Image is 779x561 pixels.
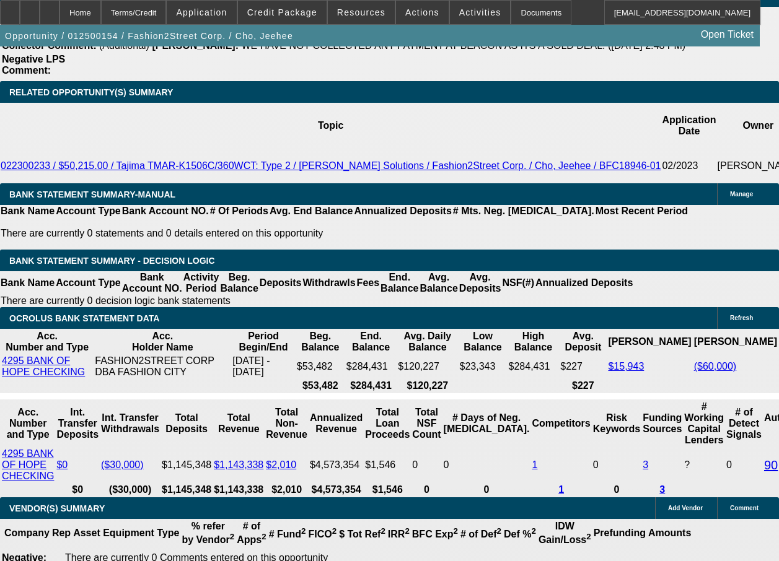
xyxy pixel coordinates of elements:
sup: 2 [453,526,457,536]
span: Comment [730,505,759,511]
td: $1,546 [364,448,410,482]
th: Avg. Daily Balance [397,330,457,354]
sup: 2 [262,532,266,541]
th: $1,145,348 [161,484,212,496]
sup: 2 [332,526,337,536]
button: Activities [450,1,511,24]
th: 0 [443,484,530,496]
th: Account Type [55,271,121,295]
span: Refresh [730,315,753,321]
th: $53,482 [296,380,345,392]
span: VENDOR(S) SUMMARY [9,503,105,513]
th: Total Revenue [213,401,264,446]
th: High Balance [508,330,559,354]
th: Total Non-Revenue [265,401,308,446]
span: Resources [337,7,385,17]
a: $1,143,338 [214,459,263,470]
th: Acc. Number and Type [1,330,93,354]
th: Competitors [532,401,591,446]
th: # Of Periods [209,205,269,217]
th: Avg. End Balance [269,205,354,217]
th: Bank Account NO. [121,205,209,217]
a: ($60,000) [694,361,737,372]
th: Activity Period [183,271,220,295]
th: Beg. Balance [219,271,258,295]
td: 0 [443,448,530,482]
span: OCROLUS BANK STATEMENT DATA [9,313,159,323]
sup: 2 [230,532,234,541]
th: Deposits [259,271,302,295]
sup: 2 [381,526,385,536]
th: Most Recent Period [595,205,689,217]
td: $284,431 [346,355,396,378]
span: Opportunity / 012500154 / Fashion2Street Corp. / Cho, Jeehee [5,31,293,41]
a: $0 [56,459,68,470]
th: [PERSON_NAME] [693,330,778,354]
span: BANK STATEMENT SUMMARY-MANUAL [9,189,175,199]
th: Account Type [55,205,121,217]
b: # Fund [269,529,306,539]
button: Actions [396,1,449,24]
td: FASHION2STREET CORP DBA FASHION CITY [94,355,231,378]
th: Beg. Balance [296,330,345,354]
th: $0 [56,484,99,496]
a: $15,943 [608,361,644,372]
th: NSF(#) [501,271,535,295]
b: # of Def [460,529,501,539]
td: $284,431 [508,355,559,378]
b: Asset Equipment Type [73,528,179,538]
th: $2,010 [265,484,308,496]
td: $120,227 [397,355,457,378]
b: # of Apps [237,521,266,545]
b: BFC Exp [412,529,458,539]
th: Int. Transfer Withdrawals [100,401,160,446]
th: $1,143,338 [213,484,264,496]
td: 0 [592,448,641,482]
th: Risk Keywords [592,401,641,446]
button: Application [167,1,236,24]
span: Add Vendor [668,505,703,511]
sup: 2 [531,526,535,536]
th: Int. Transfer Deposits [56,401,99,446]
span: Bank Statement Summary - Decision Logic [9,256,215,266]
th: # Mts. Neg. [MEDICAL_DATA]. [452,205,595,217]
a: 4295 BANK OF HOPE CHECKING [2,355,85,377]
th: Avg. Balance [419,271,458,295]
b: IDW Gain/Loss [539,521,591,545]
span: Credit Package [247,7,317,17]
th: $227 [560,380,606,392]
th: $284,431 [346,380,396,392]
td: 02/2023 [661,149,716,183]
th: Application Date [661,103,716,149]
sup: 2 [497,526,501,536]
th: $120,227 [397,380,457,392]
th: Funding Sources [642,401,682,446]
a: 1 [532,459,538,470]
span: Actions [405,7,439,17]
th: Avg. Deposits [459,271,502,295]
th: Total Deposits [161,401,212,446]
b: Def % [504,529,536,539]
b: Company [4,528,50,538]
th: ($30,000) [100,484,160,496]
th: End. Balance [346,330,396,354]
span: Application [176,7,227,17]
th: # Working Capital Lenders [684,401,724,446]
th: End. Balance [380,271,419,295]
button: Credit Package [238,1,327,24]
sup: 2 [301,526,306,536]
th: Low Balance [459,330,507,354]
th: 0 [412,484,441,496]
a: 3 [659,484,665,495]
b: Negative LPS Comment: [2,54,65,76]
b: % refer by Vendor [182,521,234,545]
span: Activities [459,7,501,17]
th: Fees [356,271,380,295]
th: Sum of the Total NSF Count and Total Overdraft Fee Count from Ocrolus [412,401,441,446]
a: ($30,000) [101,459,144,470]
b: $ Tot Ref [339,529,385,539]
b: Rep [52,528,71,538]
a: 90 [764,458,778,472]
sup: 2 [586,532,591,541]
th: Withdrawls [302,271,356,295]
